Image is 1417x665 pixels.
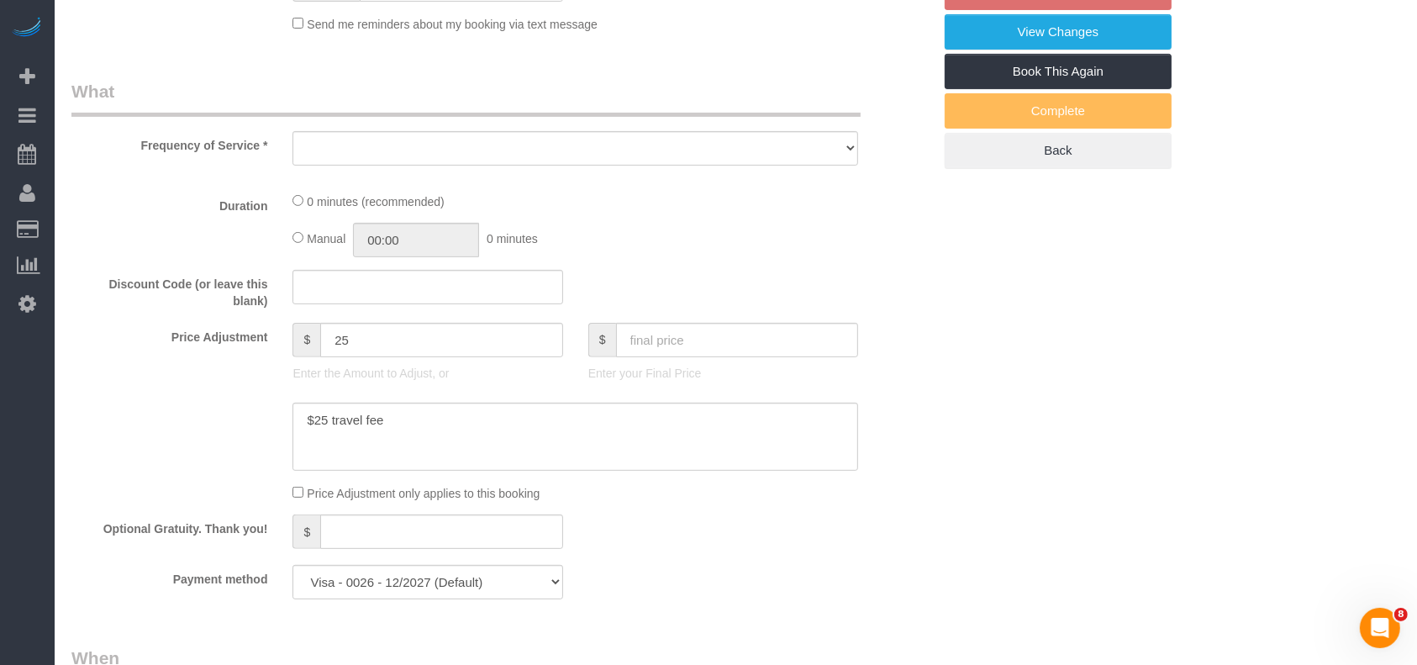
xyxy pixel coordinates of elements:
p: Enter your Final Price [588,365,858,382]
span: Send me reminders about my booking via text message [307,18,598,31]
span: $ [588,323,616,357]
iframe: Intercom live chat [1360,608,1400,648]
span: $ [292,323,320,357]
label: Price Adjustment [59,323,280,346]
label: Payment method [59,565,280,588]
img: Automaid Logo [10,17,44,40]
span: 0 minutes [487,232,538,245]
label: Duration [59,192,280,214]
span: 0 minutes (recommended) [307,195,444,208]
label: Discount Code (or leave this blank) [59,270,280,309]
p: Enter the Amount to Adjust, or [292,365,562,382]
a: View Changes [945,14,1172,50]
label: Optional Gratuity. Thank you! [59,515,280,537]
label: Frequency of Service * [59,131,280,154]
span: 8 [1394,608,1408,621]
span: $ [292,515,320,549]
input: final price [616,323,859,357]
a: Book This Again [945,54,1172,89]
a: Back [945,133,1172,168]
legend: What [71,79,861,117]
span: Manual [307,232,345,245]
span: Price Adjustment only applies to this booking [307,487,540,500]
